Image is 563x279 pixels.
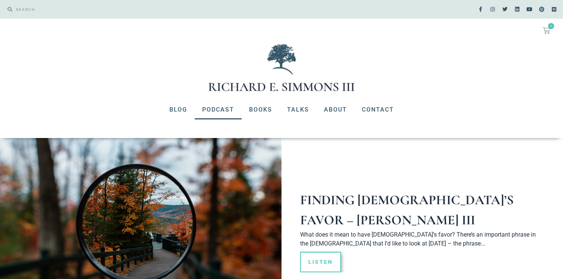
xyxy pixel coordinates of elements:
input: SEARCH [12,4,278,15]
a: 0 [534,22,559,39]
a: Talks [280,100,317,119]
a: Finding [DEMOGRAPHIC_DATA]’s Favor – [PERSON_NAME] III [300,192,514,228]
a: Books [242,100,280,119]
p: What does it mean to have [DEMOGRAPHIC_DATA]’s favor? There’s an important phrase in the [DEMOGRA... [300,230,538,248]
a: About [317,100,354,119]
a: Podcast [195,100,242,119]
a: Read more about Finding God’s Favor – Richard E. Simmons III [300,252,341,272]
a: Blog [162,100,195,119]
span: 0 [548,23,554,29]
a: Contact [354,100,401,119]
